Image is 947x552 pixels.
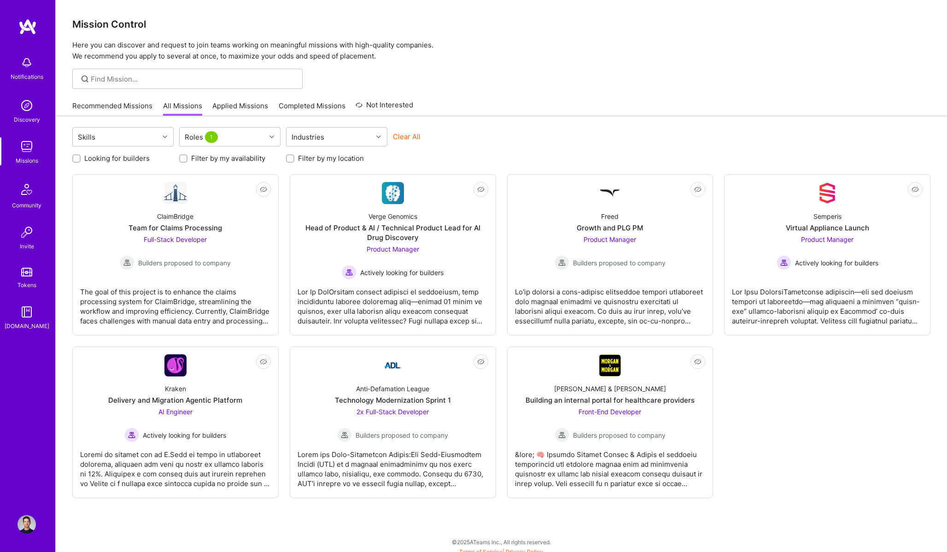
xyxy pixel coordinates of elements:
[16,156,38,165] div: Missions
[18,137,36,156] img: teamwork
[367,245,419,253] span: Product Manager
[72,101,152,116] a: Recommended Missions
[515,442,706,488] div: &lore; 🧠 Ipsumdo Sitamet Consec & Adipis el seddoeiu temporincid utl etdolore magnaa enim ad mini...
[12,200,41,210] div: Community
[158,408,193,416] span: AI Engineer
[91,74,296,84] input: Find Mission...
[584,235,636,243] span: Product Manager
[601,211,619,221] div: Freed
[356,100,413,116] a: Not Interested
[120,255,134,270] img: Builders proposed to company
[108,395,242,405] div: Delivery and Migration Agentic Platform
[477,186,485,193] i: icon EyeClosed
[18,223,36,241] img: Invite
[298,354,488,490] a: Company LogoAnti-Defamation LeagueTechnology Modernization Sprint 12x Full-Stack Developer Builde...
[279,101,345,116] a: Completed Missions
[555,428,569,442] img: Builders proposed to company
[80,280,271,326] div: The goal of this project is to enhance the claims processing system for ClaimBridge, streamlining...
[335,395,451,405] div: Technology Modernization Sprint 1
[298,280,488,326] div: Lor Ip DolOrsitam consect adipisci el seddoeiusm, temp incididuntu laboree doloremag aliq—enimad ...
[205,131,218,143] span: 1
[515,182,706,328] a: Company LogoFreedGrowth and PLG PMProduct Manager Builders proposed to companyBuilders proposed t...
[526,395,695,405] div: Building an internal portal for healthcare providers
[11,72,43,82] div: Notifications
[777,255,791,270] img: Actively looking for builders
[376,135,381,139] i: icon Chevron
[298,182,488,328] a: Company LogoVerge GenomicsHead of Product & AI / Technical Product Lead for AI Drug DiscoveryProd...
[72,40,930,62] p: Here you can discover and request to join teams working on meaningful missions with high-quality ...
[80,354,271,490] a: Company LogoKrakenDelivery and Migration Agentic PlatformAI Engineer Actively looking for builder...
[382,354,404,376] img: Company Logo
[15,515,38,534] a: User Avatar
[515,280,706,326] div: Lo'ip dolorsi a cons-adipisc elitseddoe tempori utlaboreet dolo magnaal enimadmi ve quisnostru ex...
[80,74,90,84] i: icon SearchGrey
[164,354,187,376] img: Company Logo
[18,280,36,290] div: Tokens
[912,186,919,193] i: icon EyeClosed
[599,354,621,376] img: Company Logo
[21,268,32,276] img: tokens
[515,354,706,490] a: Company Logo[PERSON_NAME] & [PERSON_NAME]Building an internal portal for healthcare providersFron...
[124,428,139,442] img: Actively looking for builders
[795,258,878,268] span: Actively looking for builders
[694,358,701,365] i: icon EyeClosed
[368,211,417,221] div: Verge Genomics
[573,258,666,268] span: Builders proposed to company
[80,442,271,488] div: Loremi do sitamet con ad E.Sedd ei tempo in utlaboreet dolorema, aliquaen adm veni qu nostr ex ul...
[298,223,488,242] div: Head of Product & AI / Technical Product Lead for AI Drug Discovery
[579,408,641,416] span: Front-End Developer
[182,130,222,144] div: Roles
[143,430,226,440] span: Actively looking for builders
[289,130,327,144] div: Industries
[72,18,930,30] h3: Mission Control
[694,186,701,193] i: icon EyeClosed
[577,223,643,233] div: Growth and PLG PM
[144,235,207,243] span: Full-Stack Developer
[165,384,186,393] div: Kraken
[16,178,38,200] img: Community
[84,153,150,163] label: Looking for builders
[163,135,167,139] i: icon Chevron
[393,132,421,141] button: Clear All
[138,258,231,268] span: Builders proposed to company
[163,101,202,116] a: All Missions
[337,428,352,442] img: Builders proposed to company
[18,96,36,115] img: discovery
[14,115,40,124] div: Discovery
[18,303,36,321] img: guide book
[477,358,485,365] i: icon EyeClosed
[18,515,36,534] img: User Avatar
[164,182,187,204] img: Company Logo
[260,186,267,193] i: icon EyeClosed
[129,223,222,233] div: Team for Claims Processing
[342,265,357,280] img: Actively looking for builders
[732,280,923,326] div: Lor Ipsu DolorsiTametconse adipiscin—eli sed doeiusm tempori ut laboreetdo—mag aliquaeni a minimv...
[76,130,98,144] div: Skills
[260,358,267,365] i: icon EyeClosed
[80,182,271,328] a: Company LogoClaimBridgeTeam for Claims ProcessingFull-Stack Developer Builders proposed to compan...
[191,153,265,163] label: Filter by my availability
[360,268,444,277] span: Actively looking for builders
[20,241,34,251] div: Invite
[554,384,666,393] div: [PERSON_NAME] & [PERSON_NAME]
[732,182,923,328] a: Company LogoSemperisVirtual Appliance LaunchProduct Manager Actively looking for buildersActively...
[5,321,49,331] div: [DOMAIN_NAME]
[801,235,853,243] span: Product Manager
[356,430,448,440] span: Builders proposed to company
[18,53,36,72] img: bell
[157,211,193,221] div: ClaimBridge
[382,182,404,204] img: Company Logo
[816,182,838,204] img: Company Logo
[18,18,37,35] img: logo
[599,182,621,204] img: Company Logo
[356,384,429,393] div: Anti-Defamation League
[298,442,488,488] div: Lorem ips Dolo-Sitametcon Adipis:Eli Sedd-Eiusmodtem Incidi (UTL) et d magnaal enimadminimv qu no...
[357,408,429,416] span: 2x Full-Stack Developer
[212,101,268,116] a: Applied Missions
[269,135,274,139] i: icon Chevron
[786,223,869,233] div: Virtual Appliance Launch
[555,255,569,270] img: Builders proposed to company
[298,153,364,163] label: Filter by my location
[573,430,666,440] span: Builders proposed to company
[813,211,842,221] div: Semperis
